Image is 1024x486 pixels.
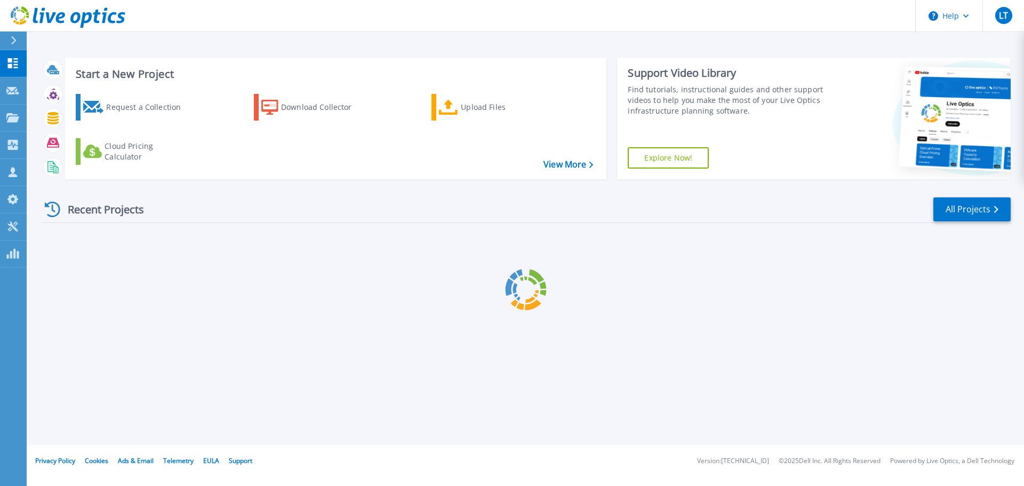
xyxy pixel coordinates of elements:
a: All Projects [933,197,1011,221]
li: © 2025 Dell Inc. All Rights Reserved [779,458,881,465]
h3: Start a New Project [76,68,593,80]
span: LT [999,11,1008,20]
li: Version: [TECHNICAL_ID] [697,458,769,465]
div: Cloud Pricing Calculator [105,141,190,162]
a: Ads & Email [118,456,154,465]
li: Powered by Live Optics, a Dell Technology [890,458,1014,465]
a: Privacy Policy [35,456,75,465]
a: Explore Now! [628,147,709,169]
a: Upload Files [431,94,550,121]
a: View More [543,160,593,170]
div: Request a Collection [106,97,191,118]
div: Recent Projects [41,196,158,222]
a: Cookies [85,456,108,465]
div: Find tutorials, instructional guides and other support videos to help you make the most of your L... [628,84,828,116]
div: Download Collector [281,97,366,118]
a: Telemetry [163,456,194,465]
a: Cloud Pricing Calculator [76,138,195,165]
a: Support [229,456,252,465]
div: Support Video Library [628,66,828,80]
div: Upload Files [461,97,546,118]
a: Request a Collection [76,94,195,121]
a: EULA [203,456,219,465]
a: Download Collector [254,94,373,121]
